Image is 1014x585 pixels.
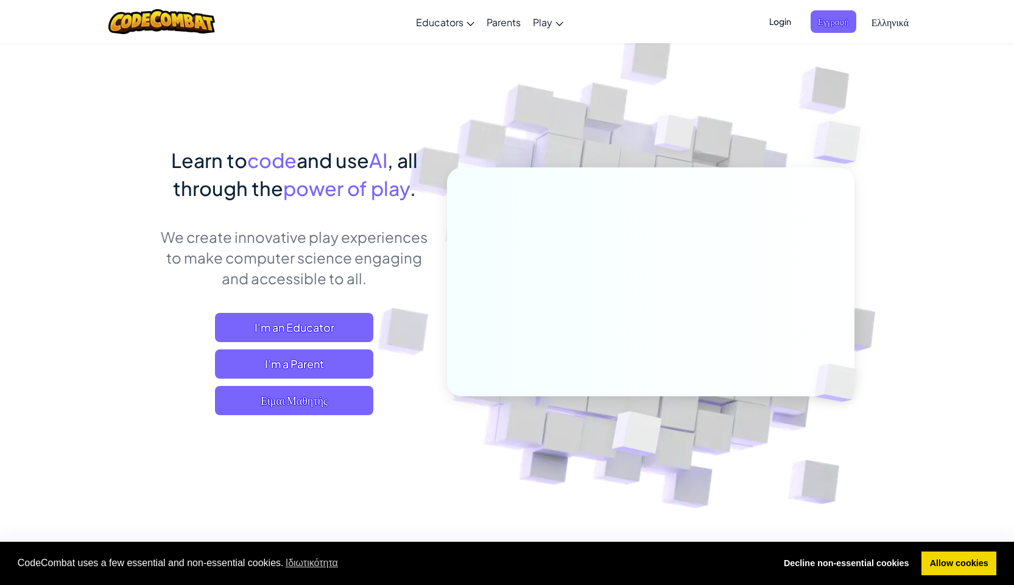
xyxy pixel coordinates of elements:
[762,10,798,33] button: Login
[283,176,410,200] span: power of play
[215,349,373,379] a: I'm a Parent
[215,386,373,415] button: Είμαι Μαθητής
[410,176,416,200] span: .
[247,148,297,172] span: code
[410,5,481,38] a: Educators
[775,552,917,576] a: deny cookies
[284,554,340,572] a: learn more about cookies
[794,338,885,427] img: Overlap cubes
[481,5,527,38] a: Parents
[369,148,387,172] span: AI
[921,552,996,576] a: allow cookies
[582,385,691,486] img: Overlap cubes
[871,16,909,29] span: Ελληνικά
[171,148,247,172] span: Learn to
[789,91,895,194] img: Overlap cubes
[527,5,569,38] a: Play
[865,5,915,38] a: Ελληνικά
[18,554,766,572] span: CodeCombat uses a few essential and non-essential cookies.
[631,91,719,181] img: Overlap cubes
[811,10,856,33] button: Εγγραφή
[160,226,429,289] p: We create innovative play experiences to make computer science engaging and accessible to all.
[533,16,552,29] span: Play
[297,148,369,172] span: and use
[215,313,373,342] a: I'm an Educator
[108,9,215,34] img: CodeCombat logo
[416,16,463,29] span: Educators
